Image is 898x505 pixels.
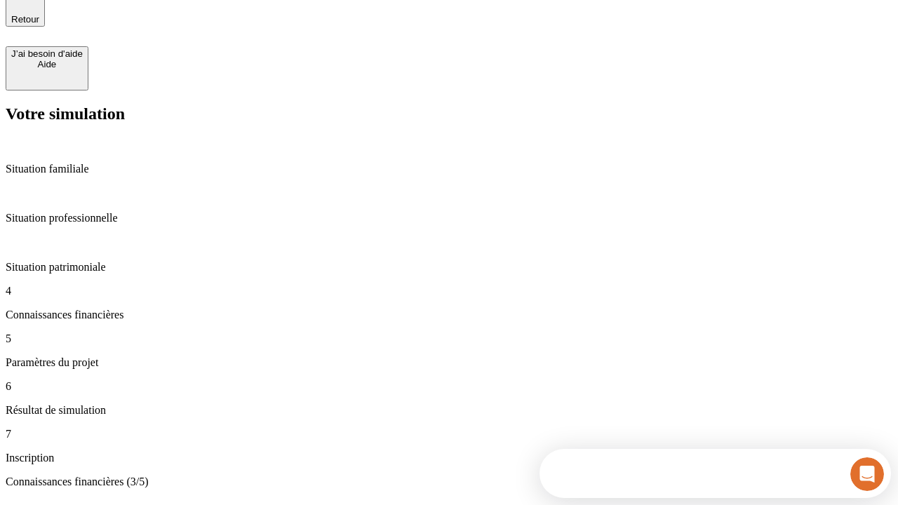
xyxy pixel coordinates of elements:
[6,163,892,175] p: Situation familiale
[850,457,884,491] iframe: Intercom live chat
[6,476,892,488] p: Connaissances financières (3/5)
[6,452,892,464] p: Inscription
[6,6,387,44] div: Ouvrir le Messenger Intercom
[6,309,892,321] p: Connaissances financières
[6,356,892,369] p: Paramètres du projet
[6,212,892,224] p: Situation professionnelle
[6,285,892,297] p: 4
[6,428,892,440] p: 7
[6,404,892,417] p: Résultat de simulation
[15,12,345,23] div: Vous avez besoin d’aide ?
[6,332,892,345] p: 5
[540,449,891,498] iframe: Intercom live chat discovery launcher
[6,46,88,90] button: J’ai besoin d'aideAide
[11,14,39,25] span: Retour
[6,105,892,123] h2: Votre simulation
[6,261,892,274] p: Situation patrimoniale
[11,59,83,69] div: Aide
[6,380,892,393] p: 6
[15,23,345,38] div: L’équipe répond généralement dans un délai de quelques minutes.
[11,48,83,59] div: J’ai besoin d'aide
